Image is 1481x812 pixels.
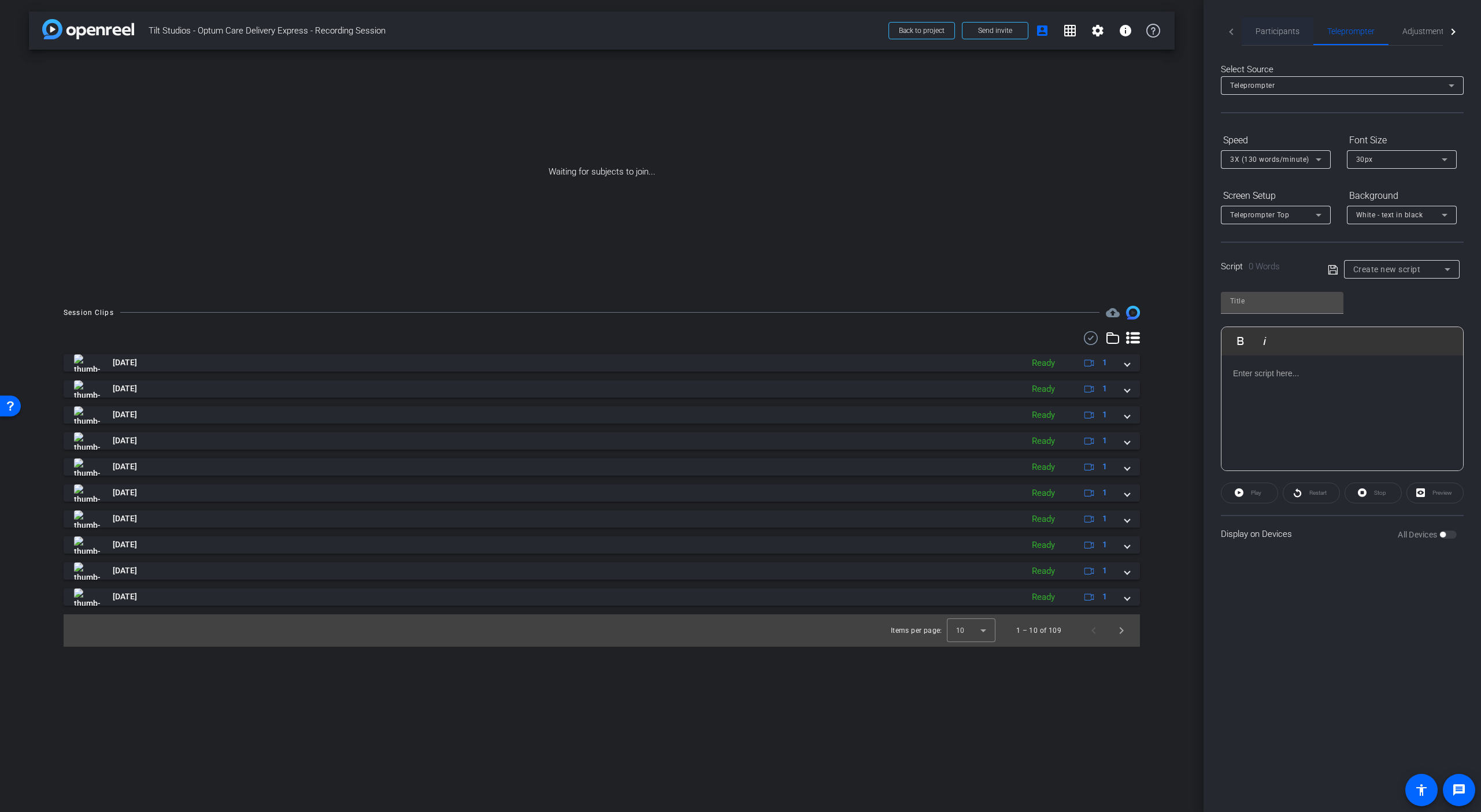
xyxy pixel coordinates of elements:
button: Bold (⌘B) [1230,329,1252,353]
div: 1 – 10 of 109 [1016,625,1061,636]
span: Adjustments [1402,27,1448,35]
div: Ready [1026,513,1061,526]
span: 1 [1102,409,1107,421]
span: 0 Words [1249,261,1280,272]
span: 3X (130 words/minute) [1230,155,1309,164]
span: 1 [1102,383,1107,395]
input: Title [1230,294,1334,308]
div: Screen Setup [1221,186,1331,206]
span: [DATE] [113,487,137,499]
mat-icon: grid_on [1063,24,1077,38]
span: [DATE] [113,461,137,473]
mat-icon: settings [1091,24,1105,38]
button: Back to project [888,22,955,39]
mat-expansion-panel-header: thumb-nail[DATE]Ready1 [64,354,1140,372]
span: [DATE] [113,435,137,447]
div: Ready [1026,461,1061,474]
mat-icon: account_box [1035,24,1049,38]
div: Ready [1026,357,1061,370]
span: Send invite [978,26,1012,35]
div: Ready [1026,487,1061,500]
div: Background [1347,186,1457,206]
mat-icon: cloud_upload [1106,306,1120,320]
button: Italic (⌘I) [1254,329,1276,353]
img: thumb-nail [74,432,100,450]
mat-expansion-panel-header: thumb-nail[DATE]Ready1 [64,510,1140,528]
img: app-logo [42,19,134,39]
div: Display on Devices [1221,515,1464,553]
span: Participants [1256,27,1299,35]
span: [DATE] [113,591,137,603]
mat-expansion-panel-header: thumb-nail[DATE]Ready1 [64,562,1140,580]
img: thumb-nail [74,510,100,528]
span: [DATE] [113,539,137,551]
span: 1 [1102,487,1107,499]
span: 30px [1356,155,1373,164]
img: thumb-nail [74,588,100,606]
div: Items per page: [891,625,942,636]
span: 1 [1102,357,1107,369]
img: thumb-nail [74,406,100,424]
mat-expansion-panel-header: thumb-nail[DATE]Ready1 [64,432,1140,450]
mat-expansion-panel-header: thumb-nail[DATE]Ready1 [64,406,1140,424]
span: [DATE] [113,383,137,395]
mat-icon: accessibility [1415,783,1428,797]
button: Next page [1108,617,1135,644]
div: Ready [1026,383,1061,396]
div: Ready [1026,565,1061,578]
img: thumb-nail [74,562,100,580]
img: thumb-nail [74,354,100,372]
span: 1 [1102,591,1107,603]
div: Select Source [1221,63,1464,76]
span: Back to project [899,27,945,35]
mat-icon: message [1452,783,1466,797]
span: 1 [1102,539,1107,551]
img: thumb-nail [74,536,100,554]
img: thumb-nail [74,380,100,398]
span: [DATE] [113,565,137,577]
span: Create new script [1353,265,1421,274]
span: Teleprompter [1327,27,1375,35]
img: Session clips [1126,306,1140,320]
div: Session Clips [64,307,114,318]
label: All Devices [1398,529,1439,540]
mat-expansion-panel-header: thumb-nail[DATE]Ready1 [64,458,1140,476]
span: Teleprompter Top [1230,211,1289,219]
button: Previous page [1080,617,1108,644]
mat-expansion-panel-header: thumb-nail[DATE]Ready1 [64,588,1140,606]
div: Speed [1221,131,1331,150]
span: [DATE] [113,513,137,525]
span: Tilt Studios - Optum Care Delivery Express - Recording Session [149,19,882,42]
span: 1 [1102,513,1107,525]
div: Ready [1026,591,1061,604]
mat-expansion-panel-header: thumb-nail[DATE]Ready1 [64,536,1140,554]
span: 1 [1102,461,1107,473]
div: Script [1221,260,1312,273]
img: thumb-nail [74,458,100,476]
span: 1 [1102,565,1107,577]
span: 1 [1102,435,1107,447]
div: Ready [1026,435,1061,448]
span: [DATE] [113,357,137,369]
button: Send invite [962,22,1028,39]
div: Waiting for subjects to join... [29,50,1175,294]
span: Teleprompter [1230,81,1275,90]
div: Ready [1026,539,1061,552]
img: thumb-nail [74,484,100,502]
div: Font Size [1347,131,1457,150]
span: White - text in black [1356,211,1423,219]
div: Ready [1026,409,1061,422]
span: Destinations for your clips [1106,306,1120,320]
mat-expansion-panel-header: thumb-nail[DATE]Ready1 [64,484,1140,502]
mat-expansion-panel-header: thumb-nail[DATE]Ready1 [64,380,1140,398]
mat-icon: info [1119,24,1132,38]
span: [DATE] [113,409,137,421]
